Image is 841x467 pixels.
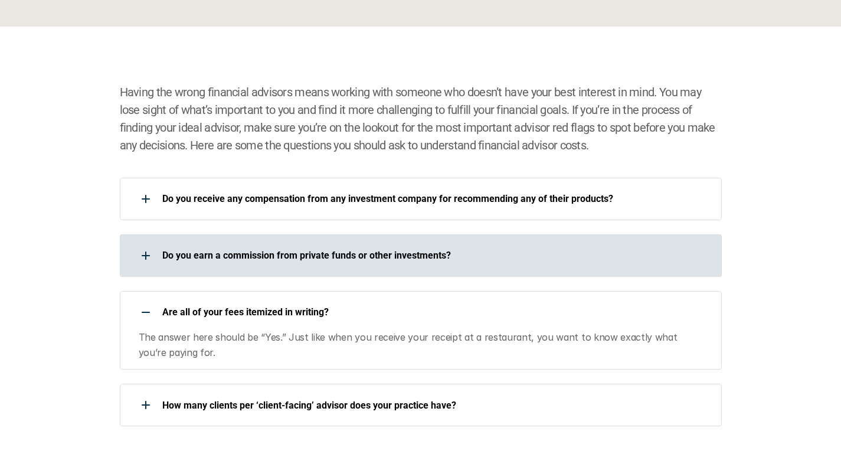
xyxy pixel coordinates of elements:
[162,400,706,411] p: How many clients per ‘client-facing’ advisor does your practice have?
[139,330,708,360] p: The answer here should be “Yes.” Just like when you receive your receipt at a restaurant, you wan...
[162,306,706,318] p: Are all of your fees itemized in writing?
[120,83,722,154] h2: Having the wrong financial advisors means working with someone who doesn’t have your best interes...
[162,250,706,261] p: Do you earn a commission from private funds or other investments?
[162,193,706,204] p: Do you receive any compensation from any investment company for recommending any of their products?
